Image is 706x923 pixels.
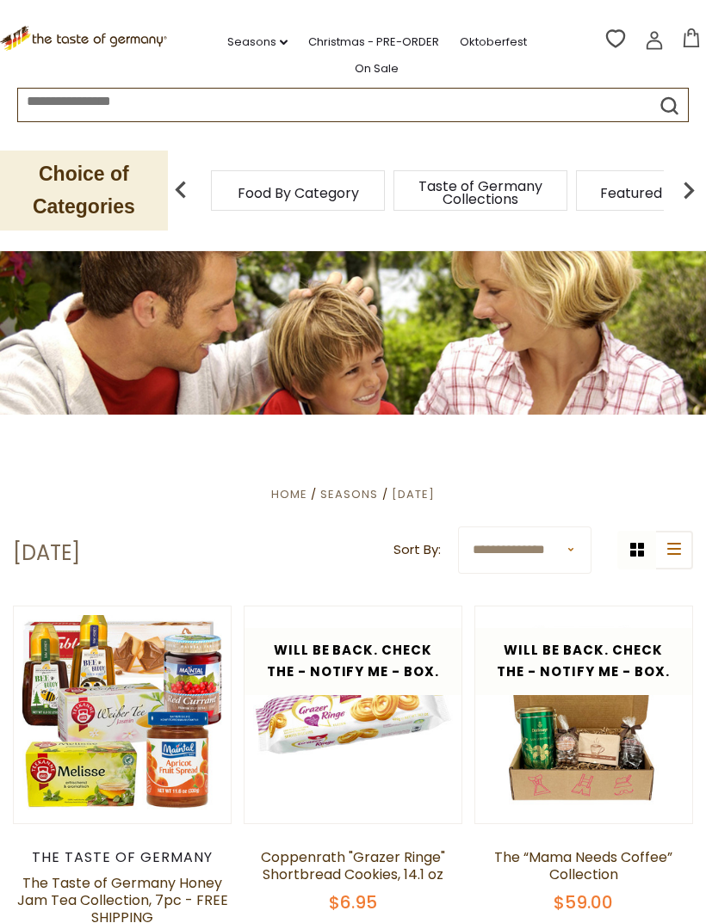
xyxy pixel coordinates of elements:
[164,173,198,207] img: previous arrow
[475,606,692,823] img: The Mama Needs Coffee Collection
[412,180,549,206] a: Taste of Germany Collections
[261,847,445,884] a: Coppenrath "Grazer Ringe" Shortbread Cookies, 14.1 oz
[238,187,359,200] a: Food By Category
[13,540,80,566] h1: [DATE]
[554,890,613,914] span: $59.00
[308,33,439,52] a: Christmas - PRE-ORDER
[355,59,399,78] a: On Sale
[13,849,232,866] div: The Taste of Germany
[672,173,706,207] img: next arrow
[494,847,672,884] a: The “Mama Needs Coffee” Collection
[14,606,231,823] img: The Taste of Germany Honey Jam Tea Collection, 7pc - FREE SHIPPING
[245,606,461,823] img: Coppenrath "Grazer Ringe" Shortbread Cookies, 14.1 oz
[393,539,441,561] label: Sort By:
[460,33,527,52] a: Oktoberfest
[320,486,378,502] a: Seasons
[329,890,377,914] span: $6.95
[227,33,288,52] a: Seasons
[392,486,435,502] a: [DATE]
[271,486,307,502] a: Home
